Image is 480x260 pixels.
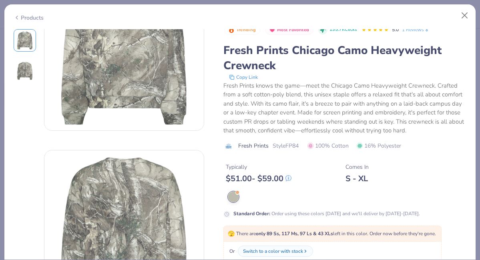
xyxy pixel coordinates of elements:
button: Switch to a color with stock [238,246,313,257]
img: Front [15,31,34,50]
button: copy to clipboard [227,73,260,81]
div: 5.0 Stars [362,24,389,36]
span: 135.7K Clicks [329,26,357,33]
span: 5.0 [392,26,399,33]
span: There are left in this color. Order now before they're gone. [228,230,436,237]
span: Or [228,248,235,255]
img: Back [15,61,34,80]
span: Fresh Prints [238,142,269,150]
img: brand logo [223,143,234,149]
div: Fresh Prints Chicago Camo Heavyweight Crewneck [223,43,467,73]
a: 1 Reviews [402,26,430,33]
span: 100% Cotton [307,142,349,150]
span: Most Favorited [277,28,309,32]
button: Badge Button [265,25,313,35]
strong: only 89 Ss, 117 Ms, 97 Ls & 43 XLs [256,230,333,237]
div: Typically [226,163,291,171]
div: Comes In [345,163,369,171]
div: Switch to a color with stock [243,248,303,255]
button: Badge Button [224,25,260,35]
span: Style FP84 [273,142,299,150]
div: Products [14,14,44,22]
button: Close [457,8,472,23]
div: Order using these colors [DATE] and we'll deliver by [DATE]-[DATE]. [233,210,420,217]
div: $ 51.00 - $ 59.00 [226,174,291,184]
img: Most Favorited sort [269,27,275,33]
strong: Standard Order : [233,210,270,217]
span: Trending [236,28,256,32]
div: Fresh Prints knows the game—meet the Chicago Camo Heavyweight Crewneck. Crafted from a soft cotto... [223,81,467,135]
span: 🫣 [228,230,235,238]
span: 16% Polyester [357,142,401,150]
img: Trending sort [228,27,235,33]
div: S - XL [345,174,369,184]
